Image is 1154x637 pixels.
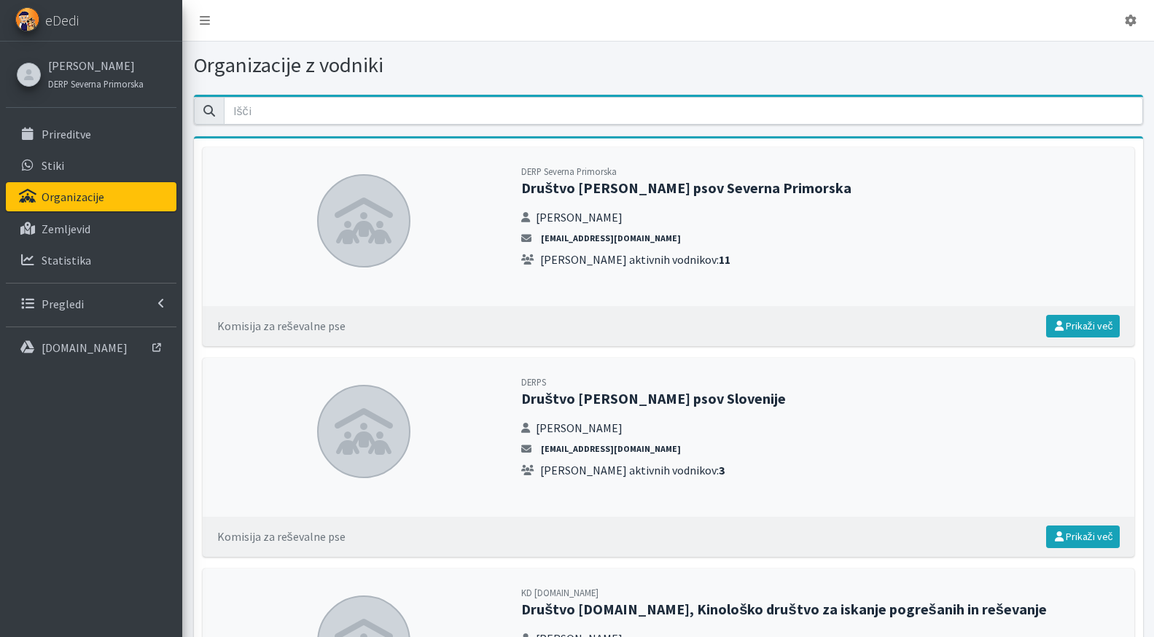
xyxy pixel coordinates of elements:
a: [DOMAIN_NAME] [6,333,176,362]
p: [DOMAIN_NAME] [42,340,128,355]
p: Zemljevid [42,222,90,236]
small: DERP Severna Primorska [521,165,617,177]
strong: 3 [719,463,725,477]
h1: Organizacije z vodniki [194,52,663,78]
a: Stiki [6,151,176,180]
a: [EMAIL_ADDRESS][DOMAIN_NAME] [537,232,685,245]
small: DERP Severna Primorska [48,78,144,90]
span: [PERSON_NAME] [536,208,623,226]
small: DERPS [521,376,546,388]
a: [EMAIL_ADDRESS][DOMAIN_NAME] [537,442,685,456]
a: Statistika [6,246,176,275]
span: [PERSON_NAME] aktivnih vodnikov: [540,251,730,268]
span: eDedi [45,9,79,31]
p: Stiki [42,158,64,173]
h2: Društvo [PERSON_NAME] psov Slovenije [521,390,1119,407]
strong: 11 [719,252,730,267]
a: Pregledi [6,289,176,318]
a: [PERSON_NAME] [48,57,144,74]
a: Prireditve [6,120,176,149]
span: [PERSON_NAME] [536,419,623,437]
h2: Društvo [DOMAIN_NAME], Kinološko društvo za iskanje pogrešanih in reševanje [521,601,1119,618]
span: [PERSON_NAME] aktivnih vodnikov: [540,461,725,479]
input: Išči [224,97,1143,125]
a: Zemljevid [6,214,176,243]
h2: Društvo [PERSON_NAME] psov Severna Primorska [521,179,1119,197]
a: Prikaži več [1046,525,1120,548]
img: eDedi [15,7,39,31]
a: Prikaži več [1046,315,1120,337]
p: Organizacije [42,189,104,204]
a: DERP Severna Primorska [48,74,144,92]
div: Komisija za reševalne pse [217,528,346,545]
a: Organizacije [6,182,176,211]
div: Komisija za reševalne pse [217,317,346,335]
p: Prireditve [42,127,91,141]
p: Statistika [42,253,91,267]
small: KD [DOMAIN_NAME] [521,587,599,598]
p: Pregledi [42,297,84,311]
